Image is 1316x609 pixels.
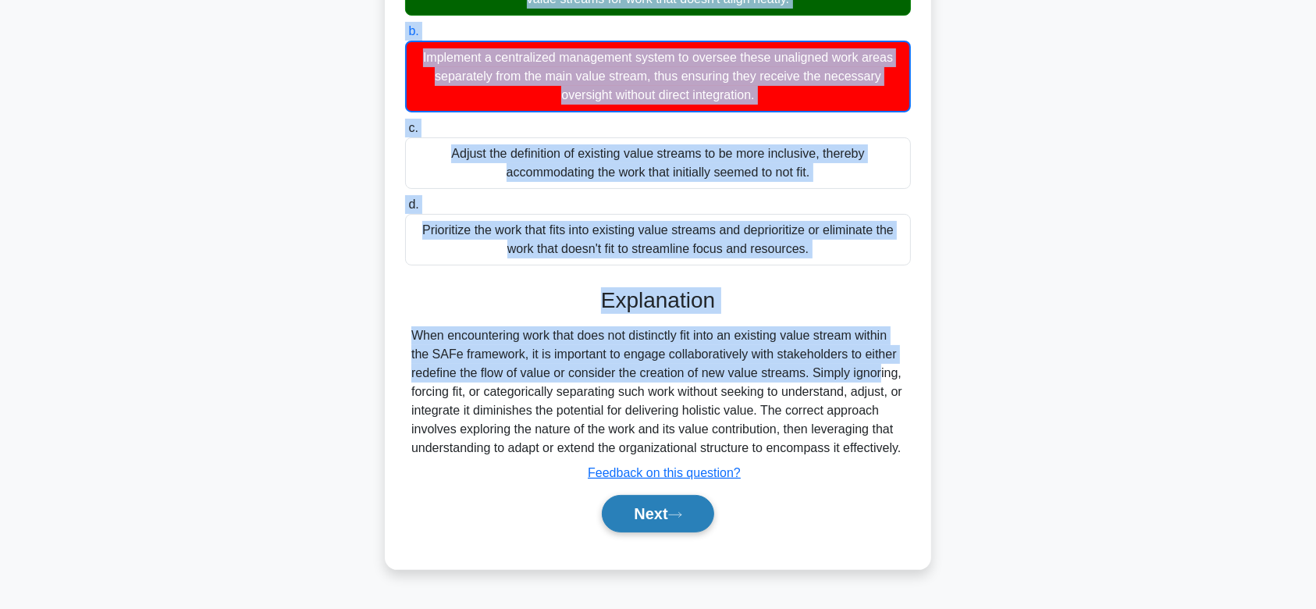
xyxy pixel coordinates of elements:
div: Adjust the definition of existing value streams to be more inclusive, thereby accommodating the w... [405,137,911,189]
span: b. [408,24,418,37]
h3: Explanation [414,287,902,314]
a: Feedback on this question? [588,466,741,479]
div: Implement a centralized management system to oversee these unaligned work areas separately from t... [405,41,911,112]
span: c. [408,121,418,134]
div: Prioritize the work that fits into existing value streams and deprioritize or eliminate the work ... [405,214,911,265]
button: Next [602,495,713,532]
span: d. [408,198,418,211]
div: When encountering work that does not distinctly fit into an existing value stream within the SAFe... [411,326,905,458]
